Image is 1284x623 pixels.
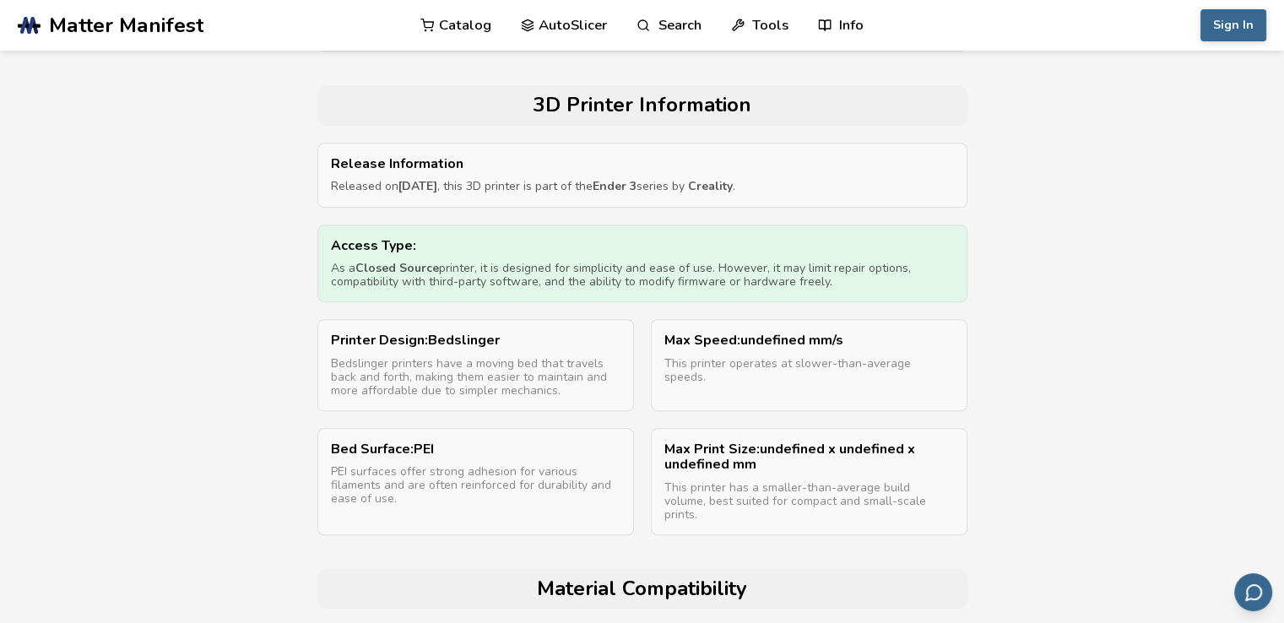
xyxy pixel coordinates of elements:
[331,357,620,398] p: Bedslinger printers have a moving bed that travels back and forth, making them easier to maintain...
[331,238,954,253] p: Access Type:
[355,260,439,276] strong: Closed Source
[331,262,954,289] p: As a printer, it is designed for simplicity and ease of use. However, it may limit repair options...
[1234,573,1272,611] button: Send feedback via email
[331,465,620,506] p: PEI surfaces offer strong adhesion for various filaments and are often reinforced for durability ...
[331,333,620,348] p: Printer Design : Bedslinger
[664,357,954,384] p: This printer operates at slower-than-average speeds.
[49,14,203,37] span: Matter Manifest
[326,94,959,117] h2: 3D Printer Information
[688,178,733,194] strong: Creality
[593,178,637,194] strong: Ender 3
[664,333,954,348] p: Max Speed : undefined mm/s
[1200,9,1266,41] button: Sign In
[664,442,954,473] p: Max Print Size : undefined x undefined x undefined mm
[326,577,959,601] h2: Material Compatibility
[331,156,954,171] p: Release Information
[664,481,954,522] p: This printer has a smaller-than-average build volume, best suited for compact and small-scale pri...
[331,180,954,193] p: Released on , this 3D printer is part of the series by .
[398,178,437,194] strong: [DATE]
[331,442,620,457] p: Bed Surface : PEI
